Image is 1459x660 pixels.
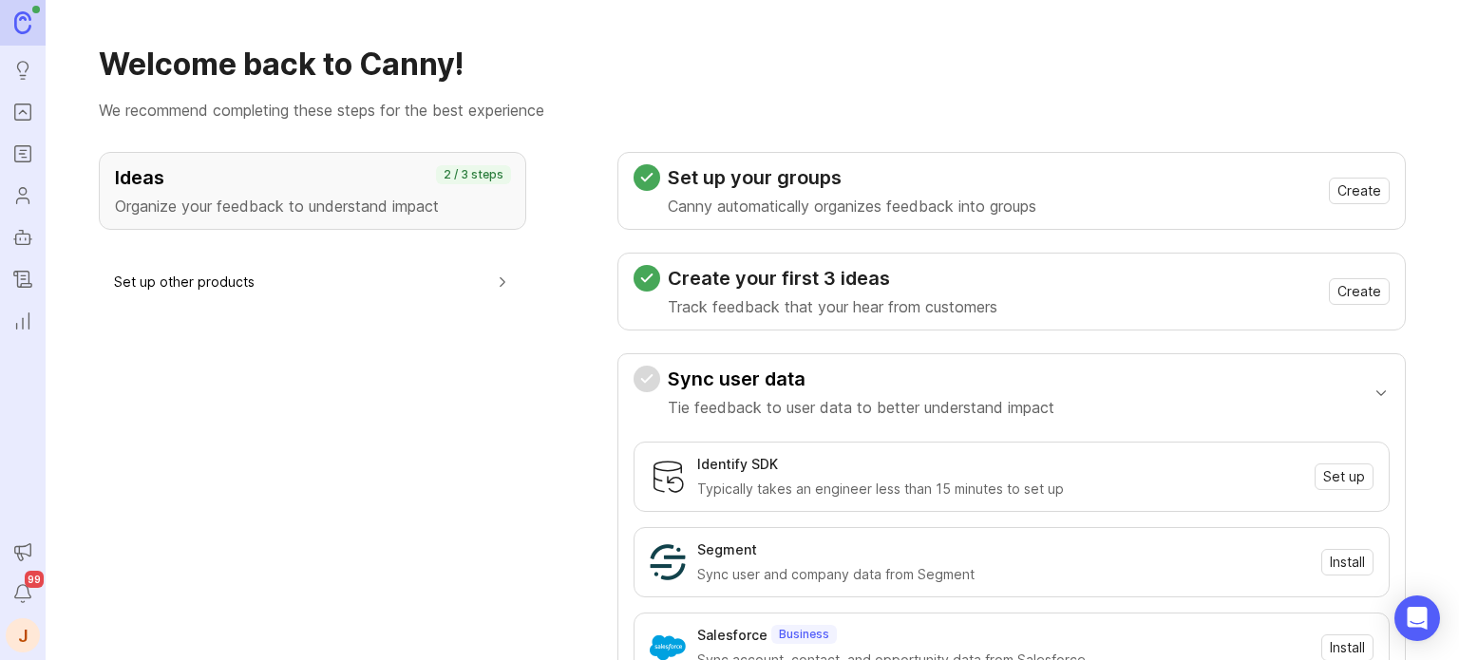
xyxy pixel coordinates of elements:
button: Install [1321,549,1374,575]
a: Ideas [6,53,40,87]
div: Sync user and company data from Segment [697,564,1310,585]
img: Identify SDK [650,459,686,495]
p: Tie feedback to user data to better understand impact [668,396,1054,419]
div: Open Intercom Messenger [1394,595,1440,641]
button: Create [1329,278,1390,305]
h1: Welcome back to Canny! [99,46,1406,84]
button: Create [1329,178,1390,204]
button: Set up other products [114,260,511,303]
span: Create [1337,181,1381,200]
img: Segment [650,544,686,580]
button: J [6,618,40,652]
button: Notifications [6,576,40,611]
span: Install [1330,553,1365,572]
p: 2 / 3 steps [444,167,503,182]
button: Set up [1315,463,1374,490]
img: Canny Home [14,11,31,33]
a: Portal [6,95,40,129]
p: Business [779,627,829,642]
button: IdeasOrganize your feedback to understand impact2 / 3 steps [99,152,526,230]
button: Sync user dataTie feedback to user data to better understand impact [634,354,1390,430]
div: Identify SDK [697,454,778,475]
span: Create [1337,282,1381,301]
a: Changelog [6,262,40,296]
a: Reporting [6,304,40,338]
button: Announcements [6,535,40,569]
h3: Create your first 3 ideas [668,265,997,292]
p: Organize your feedback to understand impact [115,195,510,217]
a: Autopilot [6,220,40,255]
span: Install [1330,638,1365,657]
a: Users [6,179,40,213]
h3: Ideas [115,164,510,191]
span: 99 [25,571,44,588]
p: Track feedback that your hear from customers [668,295,997,318]
div: Typically takes an engineer less than 15 minutes to set up [697,479,1303,500]
span: Set up [1323,467,1365,486]
a: Roadmaps [6,137,40,171]
h3: Sync user data [668,366,1054,392]
div: Salesforce [697,625,767,646]
p: We recommend completing these steps for the best experience [99,99,1406,122]
h3: Set up your groups [668,164,1036,191]
p: Canny automatically organizes feedback into groups [668,195,1036,217]
div: Segment [697,539,757,560]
